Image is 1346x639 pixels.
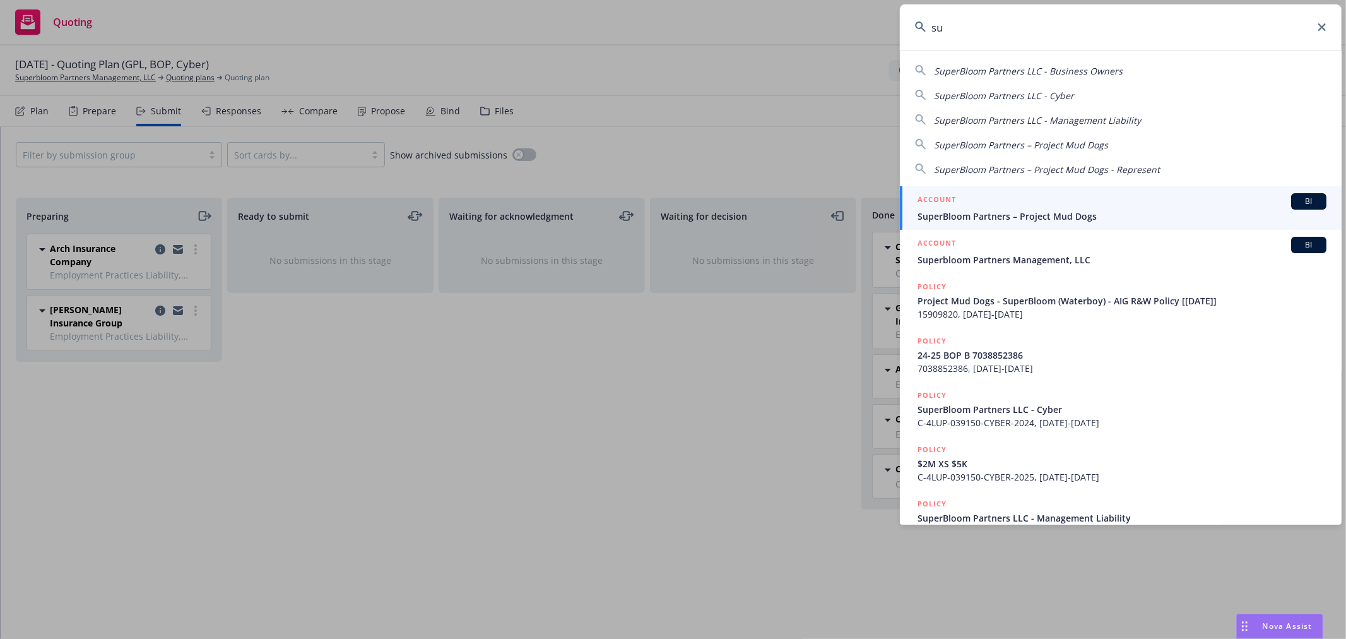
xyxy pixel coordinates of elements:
a: ACCOUNTBISuperbloom Partners Management, LLC [900,230,1342,273]
a: POLICY24-25 BOP B 70388523867038852386, [DATE]-[DATE] [900,328,1342,382]
a: ACCOUNTBISuperBloom Partners – Project Mud Dogs [900,186,1342,230]
span: 15909820, [DATE]-[DATE] [918,308,1326,321]
a: POLICYProject Mud Dogs - SuperBloom (Waterboy) - AIG R&W Policy [[DATE]]15909820, [DATE]-[DATE] [900,273,1342,328]
span: 7038852386, [DATE]-[DATE] [918,362,1326,375]
h5: POLICY [918,498,947,510]
h5: ACCOUNT [918,237,956,252]
span: 24-25 BOP B 7038852386 [918,349,1326,362]
span: SuperBloom Partners LLC - Management Liability [934,114,1141,126]
span: C-4LUP-039150-CYBER-2024, [DATE]-[DATE] [918,416,1326,429]
span: Superbloom Partners Management, LLC [918,253,1326,266]
span: SuperBloom Partners LLC - Cyber [934,90,1074,102]
span: $2M XS $5K [918,457,1326,470]
div: Drag to move [1237,614,1253,638]
span: BI [1296,196,1321,207]
span: SuperBloom Partners – Project Mud Dogs [918,210,1326,223]
span: SuperBloom Partners – Project Mud Dogs [934,139,1108,151]
a: POLICYSuperBloom Partners LLC - Management Liability [900,491,1342,545]
span: SuperBloom Partners LLC - Business Owners [934,65,1123,77]
span: SuperBloom Partners LLC - Cyber [918,403,1326,416]
input: Search... [900,4,1342,50]
h5: POLICY [918,280,947,293]
span: SuperBloom Partners LLC - Management Liability [918,511,1326,525]
a: POLICY$2M XS $5KC-4LUP-039150-CYBER-2025, [DATE]-[DATE] [900,436,1342,491]
h5: POLICY [918,389,947,402]
span: SuperBloom Partners – Project Mud Dogs - Represent [934,164,1160,176]
a: POLICYSuperBloom Partners LLC - CyberC-4LUP-039150-CYBER-2024, [DATE]-[DATE] [900,382,1342,436]
span: Nova Assist [1263,621,1313,631]
h5: POLICY [918,335,947,347]
button: Nova Assist [1236,614,1323,639]
h5: POLICY [918,443,947,456]
span: C-4LUP-039150-CYBER-2025, [DATE]-[DATE] [918,470,1326,484]
span: Project Mud Dogs - SuperBloom (Waterboy) - AIG R&W Policy [[DATE]] [918,294,1326,308]
h5: ACCOUNT [918,193,956,208]
span: BI [1296,239,1321,251]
